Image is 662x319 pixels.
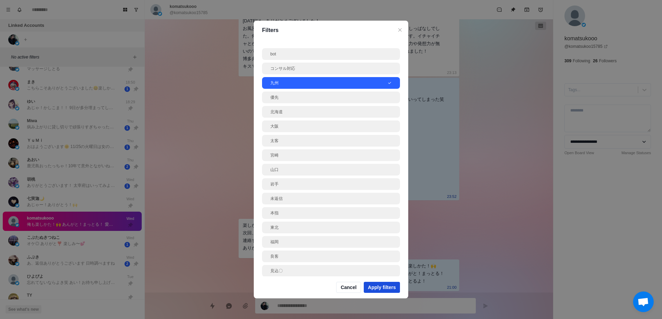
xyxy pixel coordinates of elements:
[270,268,392,274] div: 見込〇
[270,123,392,129] div: 大阪
[270,167,392,173] div: 山口
[270,94,392,100] div: 優先
[270,224,392,231] div: 東北
[270,51,392,57] div: bot
[270,181,392,187] div: 岩手
[364,282,400,293] button: Apply filters
[270,195,392,202] div: 未返信
[270,210,392,216] div: 本指
[270,65,392,72] div: コンサル対応
[270,253,392,259] div: 良客
[270,239,392,245] div: 福岡
[396,26,404,34] button: Close
[633,291,654,312] div: チャットを開く
[270,109,392,115] div: 北海道
[270,138,392,144] div: 太客
[336,282,361,293] button: Cancel
[270,80,388,86] div: 九州
[262,26,400,34] p: Filters
[270,152,392,158] div: 宮崎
